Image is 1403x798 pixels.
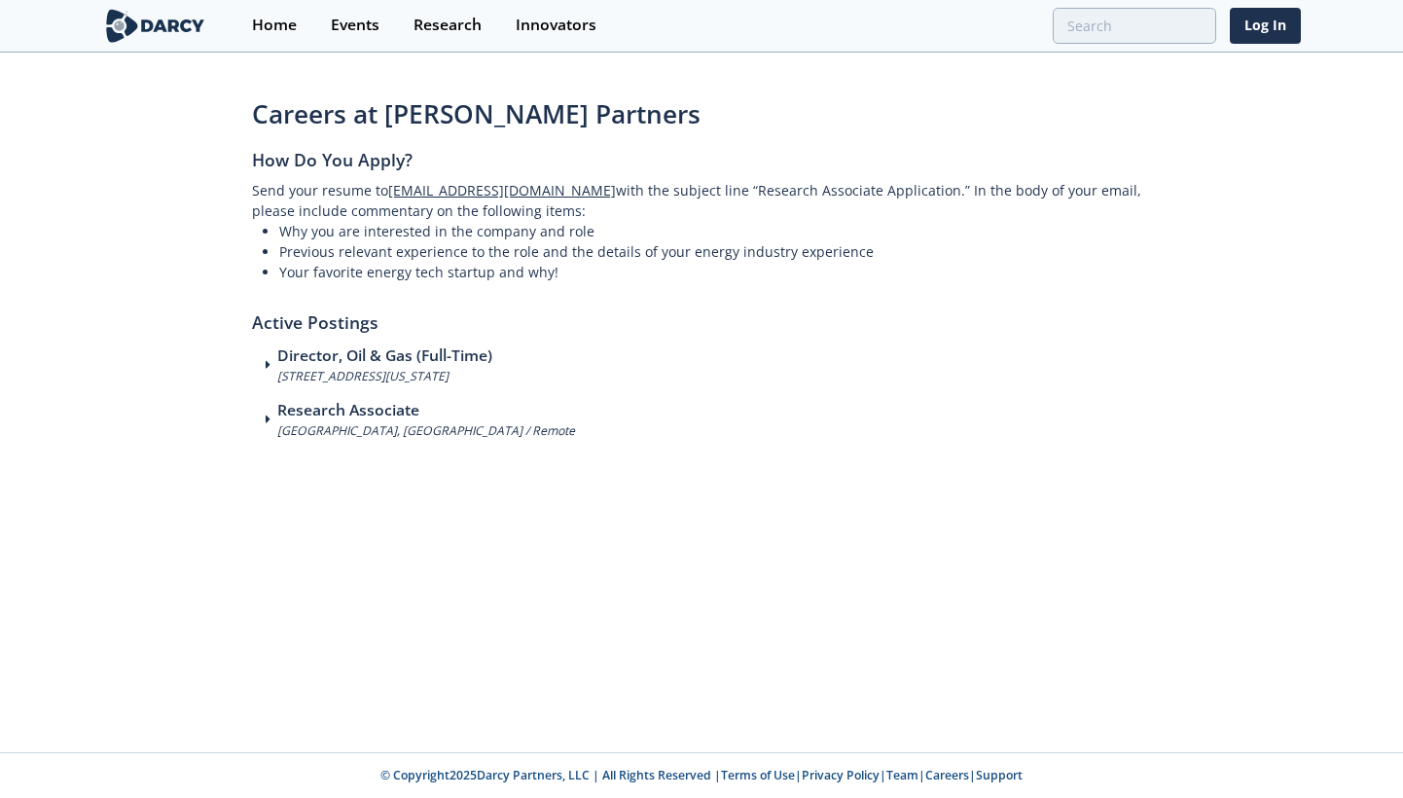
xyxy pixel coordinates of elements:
div: Events [331,18,379,33]
input: Advanced Search [1053,8,1216,44]
h3: Research Associate [277,399,575,422]
h2: How Do You Apply? [252,147,1151,179]
h2: Active Postings [252,282,1151,345]
h1: Careers at [PERSON_NAME] Partners [252,95,1151,133]
a: Log In [1230,8,1301,44]
p: [GEOGRAPHIC_DATA], [GEOGRAPHIC_DATA] / Remote [277,422,575,440]
div: Research [414,18,482,33]
a: Terms of Use [721,767,795,783]
div: Innovators [516,18,596,33]
img: logo-wide.svg [102,9,208,43]
li: Your favorite energy tech startup and why! [279,262,1151,282]
h3: Director, Oil & Gas (Full-Time) [277,345,492,368]
div: Home [252,18,297,33]
a: [EMAIL_ADDRESS][DOMAIN_NAME] [388,181,616,199]
p: [STREET_ADDRESS][US_STATE] [277,368,492,385]
a: Privacy Policy [802,767,880,783]
a: Careers [925,767,969,783]
li: Previous relevant experience to the role and the details of your energy industry experience [279,241,1151,262]
p: Send your resume to with the subject line “Research Associate Application.” In the body of your e... [252,180,1151,221]
li: Why you are interested in the company and role [279,221,1151,241]
p: © Copyright 2025 Darcy Partners, LLC | All Rights Reserved | | | | | [28,767,1375,784]
a: Support [976,767,1023,783]
a: Team [886,767,918,783]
